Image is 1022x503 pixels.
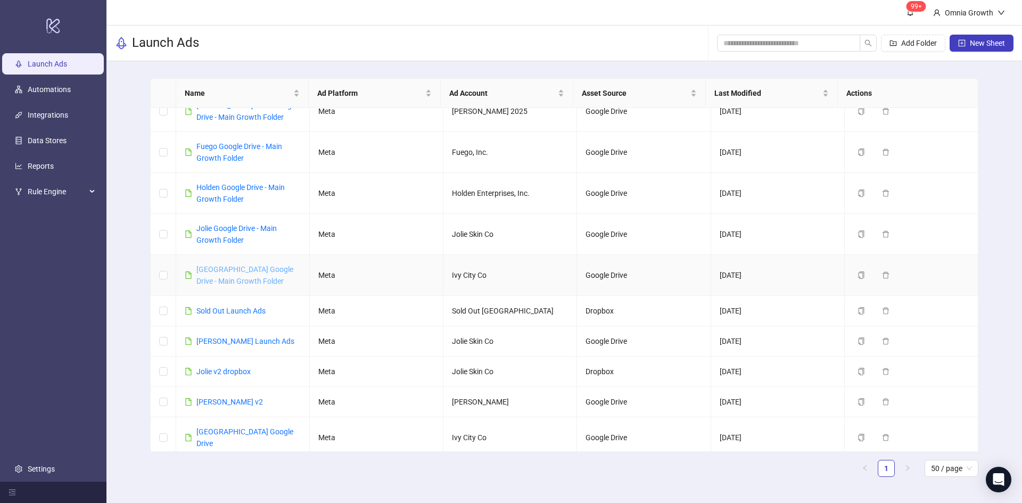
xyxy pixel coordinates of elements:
th: Asset Source [573,79,706,108]
div: Page Size [925,460,978,477]
td: Meta [310,326,443,357]
span: search [864,39,872,47]
span: copy [858,307,865,315]
span: copy [858,368,865,375]
span: file [185,271,192,279]
span: Asset Source [582,87,688,99]
td: [DATE] [711,326,845,357]
a: Holden Google Drive - Main Growth Folder [196,183,285,203]
span: delete [882,337,889,345]
span: copy [858,337,865,345]
td: Meta [310,357,443,387]
span: file [185,230,192,238]
td: Meta [310,173,443,214]
span: menu-fold [9,489,16,496]
span: copy [858,271,865,279]
span: copy [858,434,865,441]
a: Sold Out Launch Ads [196,307,266,315]
span: New Sheet [970,39,1005,47]
button: New Sheet [950,35,1013,52]
li: 1 [878,460,895,477]
a: Reports [28,162,54,170]
td: [DATE] [711,387,845,417]
td: Google Drive [577,387,711,417]
td: [DATE] [711,417,845,458]
a: Jolie v2 dropbox [196,367,251,376]
a: [GEOGRAPHIC_DATA] Google Drive - Main Growth Folder [196,265,293,285]
td: Google Drive [577,132,711,173]
td: Google Drive [577,417,711,458]
span: fork [15,188,22,195]
td: Meta [310,214,443,255]
td: Google Drive [577,173,711,214]
td: Jolie Skin Co [443,214,577,255]
span: right [904,465,911,471]
span: file [185,108,192,115]
span: delete [882,271,889,279]
span: copy [858,398,865,406]
td: Meta [310,255,443,296]
a: Data Stores [28,136,67,145]
span: file [185,189,192,197]
a: Settings [28,465,55,473]
td: Google Drive [577,326,711,357]
td: Google Drive [577,91,711,132]
td: Ivy City Co [443,417,577,458]
div: Omnia Growth [941,7,998,19]
a: [PERSON_NAME] Launch Ads [196,337,294,345]
span: delete [882,368,889,375]
a: 1 [878,460,894,476]
button: Add Folder [881,35,945,52]
td: [PERSON_NAME] [443,387,577,417]
a: [GEOGRAPHIC_DATA] Google Drive [196,427,293,448]
span: copy [858,230,865,238]
a: Fuego Google Drive - Main Growth Folder [196,142,282,162]
span: down [998,9,1005,17]
td: [DATE] [711,296,845,326]
span: Name [185,87,291,99]
th: Last Modified [706,79,838,108]
td: Google Drive [577,255,711,296]
td: [DATE] [711,132,845,173]
td: Jolie Skin Co [443,357,577,387]
span: Ad Platform [317,87,424,99]
td: [DATE] [711,255,845,296]
span: left [862,465,868,471]
a: Jolie Google Drive - Main Growth Folder [196,224,277,244]
td: Meta [310,417,443,458]
a: Launch Ads [28,60,67,68]
span: rocket [115,37,128,50]
td: Jolie Skin Co [443,326,577,357]
span: plus-square [958,39,966,47]
td: [DATE] [711,357,845,387]
span: delete [882,434,889,441]
td: [PERSON_NAME] 2025 [443,91,577,132]
span: Last Modified [714,87,821,99]
div: Open Intercom Messenger [986,467,1011,492]
span: delete [882,398,889,406]
td: Meta [310,387,443,417]
th: Ad Account [441,79,573,108]
td: Ivy City Co [443,255,577,296]
span: delete [882,149,889,156]
td: Fuego, Inc. [443,132,577,173]
td: Meta [310,91,443,132]
span: bell [906,9,914,16]
span: user [933,9,941,17]
span: file [185,434,192,441]
span: delete [882,189,889,197]
span: file [185,398,192,406]
span: file [185,368,192,375]
td: Holden Enterprises, Inc. [443,173,577,214]
th: Ad Platform [309,79,441,108]
button: right [899,460,916,477]
span: delete [882,108,889,115]
td: Meta [310,296,443,326]
a: Integrations [28,111,68,119]
span: copy [858,189,865,197]
td: Meta [310,132,443,173]
span: file [185,337,192,345]
a: [PERSON_NAME] v2 [196,398,263,406]
li: Next Page [899,460,916,477]
span: copy [858,149,865,156]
